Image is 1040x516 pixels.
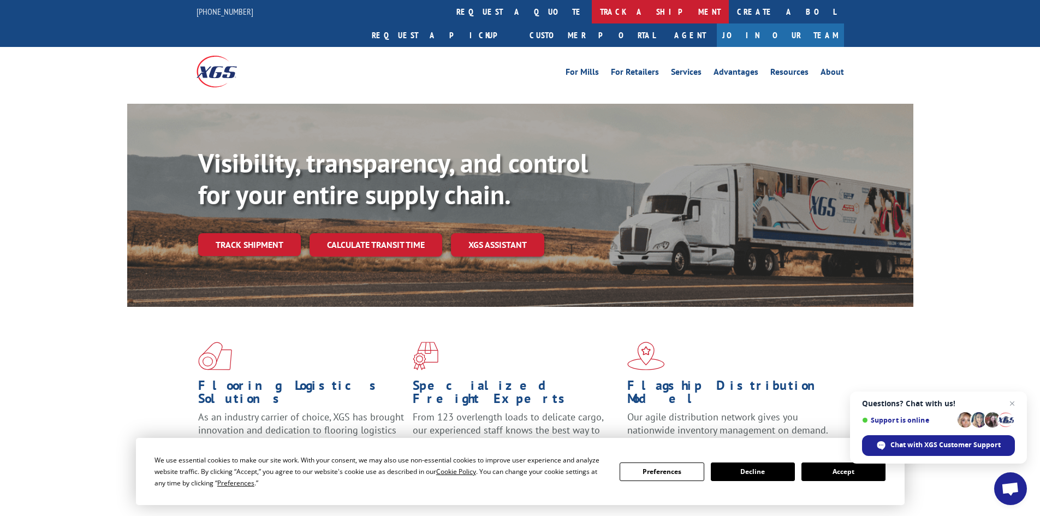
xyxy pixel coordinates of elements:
[198,379,405,411] h1: Flooring Logistics Solutions
[862,399,1015,408] span: Questions? Chat with us!
[217,478,254,488] span: Preferences
[198,146,588,211] b: Visibility, transparency, and control for your entire supply chain.
[994,472,1027,505] div: Open chat
[770,68,809,80] a: Resources
[862,435,1015,456] div: Chat with XGS Customer Support
[862,416,954,424] span: Support is online
[663,23,717,47] a: Agent
[714,68,758,80] a: Advantages
[521,23,663,47] a: Customer Portal
[154,454,607,489] div: We use essential cookies to make our site work. With your consent, we may also use non-essential ...
[198,233,301,256] a: Track shipment
[197,6,253,17] a: [PHONE_NUMBER]
[451,233,544,257] a: XGS ASSISTANT
[566,68,599,80] a: For Mills
[620,462,704,481] button: Preferences
[1006,397,1019,410] span: Close chat
[627,379,834,411] h1: Flagship Distribution Model
[890,440,1001,450] span: Chat with XGS Customer Support
[413,342,438,370] img: xgs-icon-focused-on-flooring-red
[413,379,619,411] h1: Specialized Freight Experts
[627,342,665,370] img: xgs-icon-flagship-distribution-model-red
[611,68,659,80] a: For Retailers
[198,411,404,449] span: As an industry carrier of choice, XGS has brought innovation and dedication to flooring logistics...
[711,462,795,481] button: Decline
[717,23,844,47] a: Join Our Team
[801,462,886,481] button: Accept
[671,68,702,80] a: Services
[364,23,521,47] a: Request a pickup
[413,411,619,459] p: From 123 overlength loads to delicate cargo, our experienced staff knows the best way to move you...
[436,467,476,476] span: Cookie Policy
[821,68,844,80] a: About
[198,342,232,370] img: xgs-icon-total-supply-chain-intelligence-red
[310,233,442,257] a: Calculate transit time
[136,438,905,505] div: Cookie Consent Prompt
[627,411,828,436] span: Our agile distribution network gives you nationwide inventory management on demand.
